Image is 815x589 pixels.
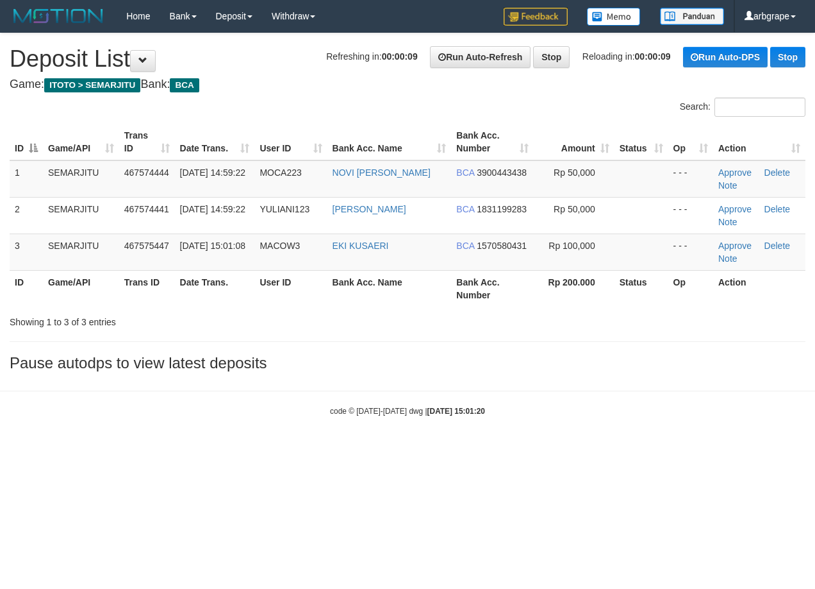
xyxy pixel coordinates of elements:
[554,167,595,178] span: Rp 50,000
[10,355,805,371] h3: Pause autodps to view latest deposits
[534,270,614,307] th: Rp 200.000
[430,46,531,68] a: Run Auto-Refresh
[614,270,668,307] th: Status
[10,270,43,307] th: ID
[326,51,417,62] span: Refreshing in:
[770,47,805,67] a: Stop
[533,46,570,68] a: Stop
[259,204,309,214] span: YULIANI123
[668,270,713,307] th: Op
[10,46,805,72] h1: Deposit List
[327,270,452,307] th: Bank Acc. Name
[635,51,671,62] strong: 00:00:09
[43,270,119,307] th: Game/API
[582,51,671,62] span: Reloading in:
[119,270,175,307] th: Trans ID
[718,217,737,227] a: Note
[456,204,474,214] span: BCA
[175,124,255,160] th: Date Trans.: activate to sort column ascending
[451,124,534,160] th: Bank Acc. Number: activate to sort column ascending
[427,407,485,416] strong: [DATE] 15:01:20
[477,204,527,214] span: Copy 1831199283 to clipboard
[180,167,245,178] span: [DATE] 14:59:22
[680,98,805,117] label: Search:
[718,253,737,264] a: Note
[175,270,255,307] th: Date Trans.
[10,311,330,329] div: Showing 1 to 3 of 3 entries
[451,270,534,307] th: Bank Acc. Number
[119,124,175,160] th: Trans ID: activate to sort column ascending
[43,160,119,198] td: SEMARJITU
[43,124,119,160] th: Game/API: activate to sort column ascending
[668,160,713,198] td: - - -
[254,124,327,160] th: User ID: activate to sort column ascending
[330,407,485,416] small: code © [DATE]-[DATE] dwg |
[10,124,43,160] th: ID: activate to sort column descending
[43,234,119,270] td: SEMARJITU
[333,241,389,251] a: EKI KUSAERI
[327,124,452,160] th: Bank Acc. Name: activate to sort column ascending
[180,204,245,214] span: [DATE] 14:59:22
[124,241,169,251] span: 467575447
[668,124,713,160] th: Op: activate to sort column ascending
[683,47,768,67] a: Run Auto-DPS
[254,270,327,307] th: User ID
[718,180,737,191] a: Note
[456,241,474,251] span: BCA
[764,241,790,251] a: Delete
[170,78,199,92] span: BCA
[333,167,431,178] a: NOVI [PERSON_NAME]
[44,78,140,92] span: ITOTO > SEMARJITU
[382,51,418,62] strong: 00:00:09
[259,241,300,251] span: MACOW3
[124,167,169,178] span: 467574444
[43,197,119,234] td: SEMARJITU
[10,197,43,234] td: 2
[548,241,595,251] span: Rp 100,000
[534,124,614,160] th: Amount: activate to sort column ascending
[10,160,43,198] td: 1
[504,8,568,26] img: Feedback.jpg
[180,241,245,251] span: [DATE] 15:01:08
[764,167,790,178] a: Delete
[660,8,724,25] img: panduan.png
[614,124,668,160] th: Status: activate to sort column ascending
[718,204,752,214] a: Approve
[124,204,169,214] span: 467574441
[456,167,474,178] span: BCA
[477,167,527,178] span: Copy 3900443438 to clipboard
[718,167,752,178] a: Approve
[713,270,805,307] th: Action
[259,167,301,178] span: MOCA223
[477,241,527,251] span: Copy 1570580431 to clipboard
[10,234,43,270] td: 3
[668,234,713,270] td: - - -
[10,78,805,91] h4: Game: Bank:
[554,204,595,214] span: Rp 50,000
[668,197,713,234] td: - - -
[713,124,805,160] th: Action: activate to sort column ascending
[764,204,790,214] a: Delete
[10,6,107,26] img: MOTION_logo.png
[587,8,641,26] img: Button%20Memo.svg
[714,98,805,117] input: Search:
[718,241,752,251] a: Approve
[333,204,406,214] a: [PERSON_NAME]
